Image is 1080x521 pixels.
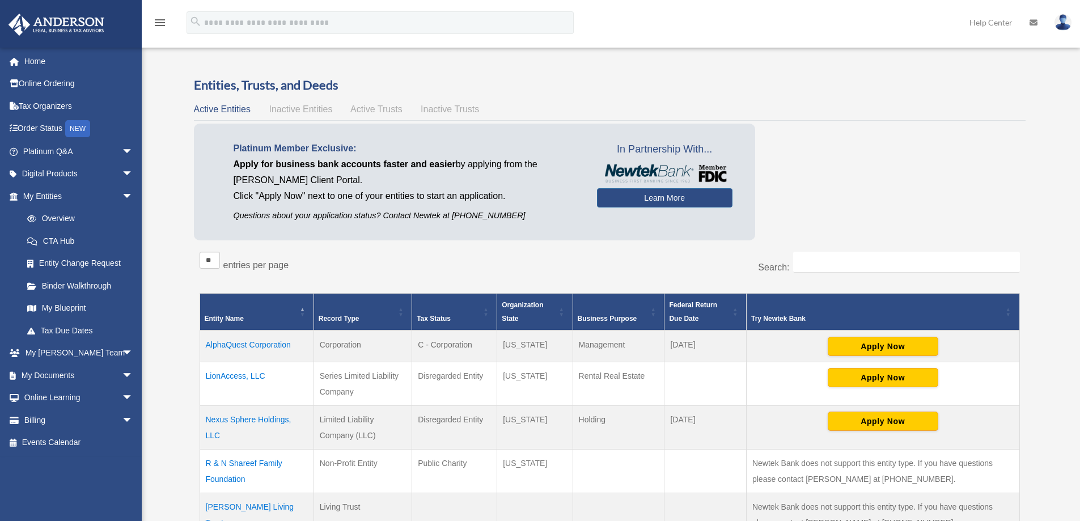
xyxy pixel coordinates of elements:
[16,252,145,275] a: Entity Change Request
[412,331,497,362] td: C - Corporation
[234,159,456,169] span: Apply for business bank accounts faster and easier
[16,297,145,320] a: My Blueprint
[200,450,314,493] td: R & N Shareef Family Foundation
[664,331,747,362] td: [DATE]
[497,331,573,362] td: [US_STATE]
[319,315,359,323] span: Record Type
[65,120,90,137] div: NEW
[412,406,497,450] td: Disregarded Entity
[223,260,289,270] label: entries per page
[8,364,150,387] a: My Documentsarrow_drop_down
[314,450,412,493] td: Non-Profit Entity
[314,406,412,450] td: Limited Liability Company (LLC)
[122,185,145,208] span: arrow_drop_down
[8,185,145,207] a: My Entitiesarrow_drop_down
[8,50,150,73] a: Home
[828,368,938,387] button: Apply Now
[122,140,145,163] span: arrow_drop_down
[234,141,580,156] p: Platinum Member Exclusive:
[314,362,412,406] td: Series Limited Liability Company
[200,362,314,406] td: LionAccess, LLC
[200,406,314,450] td: Nexus Sphere Holdings, LLC
[1054,14,1071,31] img: User Pic
[8,431,150,454] a: Events Calendar
[122,409,145,432] span: arrow_drop_down
[16,274,145,297] a: Binder Walkthrough
[751,312,1002,325] div: Try Newtek Bank
[8,387,150,409] a: Online Learningarrow_drop_down
[200,294,314,331] th: Entity Name: Activate to invert sorting
[417,315,451,323] span: Tax Status
[194,77,1026,94] h3: Entities, Trusts, and Deeds
[350,104,403,114] span: Active Trusts
[412,294,497,331] th: Tax Status: Activate to sort
[497,450,573,493] td: [US_STATE]
[573,331,664,362] td: Management
[497,294,573,331] th: Organization State: Activate to sort
[664,294,747,331] th: Federal Return Due Date: Activate to sort
[603,164,727,183] img: NewtekBankLogoSM.png
[5,14,108,36] img: Anderson Advisors Platinum Portal
[597,141,732,159] span: In Partnership With...
[412,362,497,406] td: Disregarded Entity
[122,364,145,387] span: arrow_drop_down
[16,319,145,342] a: Tax Due Dates
[16,207,139,230] a: Overview
[573,406,664,450] td: Holding
[205,315,244,323] span: Entity Name
[8,73,150,95] a: Online Ordering
[314,331,412,362] td: Corporation
[573,362,664,406] td: Rental Real Estate
[314,294,412,331] th: Record Type: Activate to sort
[664,406,747,450] td: [DATE]
[828,412,938,431] button: Apply Now
[497,406,573,450] td: [US_STATE]
[8,117,150,141] a: Order StatusNEW
[189,15,202,28] i: search
[122,387,145,410] span: arrow_drop_down
[153,20,167,29] a: menu
[502,301,543,323] span: Organization State
[8,140,150,163] a: Platinum Q&Aarrow_drop_down
[8,409,150,431] a: Billingarrow_drop_down
[421,104,479,114] span: Inactive Trusts
[8,95,150,117] a: Tax Organizers
[16,230,145,252] a: CTA Hub
[269,104,332,114] span: Inactive Entities
[200,331,314,362] td: AlphaQuest Corporation
[234,209,580,223] p: Questions about your application status? Contact Newtek at [PHONE_NUMBER]
[122,342,145,365] span: arrow_drop_down
[828,337,938,356] button: Apply Now
[746,294,1019,331] th: Try Newtek Bank : Activate to sort
[746,450,1019,493] td: Newtek Bank does not support this entity type. If you have questions please contact [PERSON_NAME]...
[8,163,150,185] a: Digital Productsarrow_drop_down
[234,156,580,188] p: by applying from the [PERSON_NAME] Client Portal.
[194,104,251,114] span: Active Entities
[153,16,167,29] i: menu
[234,188,580,204] p: Click "Apply Now" next to one of your entities to start an application.
[412,450,497,493] td: Public Charity
[497,362,573,406] td: [US_STATE]
[8,342,150,365] a: My [PERSON_NAME] Teamarrow_drop_down
[669,301,717,323] span: Federal Return Due Date
[597,188,732,207] a: Learn More
[578,315,637,323] span: Business Purpose
[122,163,145,186] span: arrow_drop_down
[573,294,664,331] th: Business Purpose: Activate to sort
[758,262,789,272] label: Search:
